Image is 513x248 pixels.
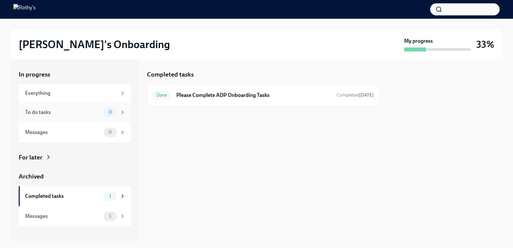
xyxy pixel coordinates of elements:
[19,102,131,122] a: To do tasks0
[25,90,117,97] div: Everything
[404,37,433,45] strong: My progress
[25,109,101,116] div: To do tasks
[337,92,374,98] span: September 19th, 2025 17:19
[19,122,131,142] a: Messages0
[25,193,101,200] div: Completed tasks
[105,214,115,219] span: 1
[105,130,116,135] span: 0
[153,93,171,98] span: Done
[19,186,131,206] a: Completed tasks1
[153,90,374,101] a: DonePlease Complete ADP Onboarding TasksCompleted[DATE]
[105,194,115,199] span: 1
[359,92,374,98] strong: [DATE]
[337,92,374,98] span: Completed
[105,110,116,115] span: 0
[19,153,131,162] a: For later
[19,38,170,51] h2: [PERSON_NAME]'s Onboarding
[19,206,131,226] a: Messages1
[176,92,331,99] h6: Please Complete ADP Onboarding Tasks
[13,4,36,15] img: Rothy's
[147,70,194,79] h5: Completed tasks
[25,129,101,136] div: Messages
[476,38,494,50] h3: 33%
[19,84,131,102] a: Everything
[25,213,101,220] div: Messages
[19,153,42,162] div: For later
[19,70,131,79] a: In progress
[19,172,131,181] a: Archived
